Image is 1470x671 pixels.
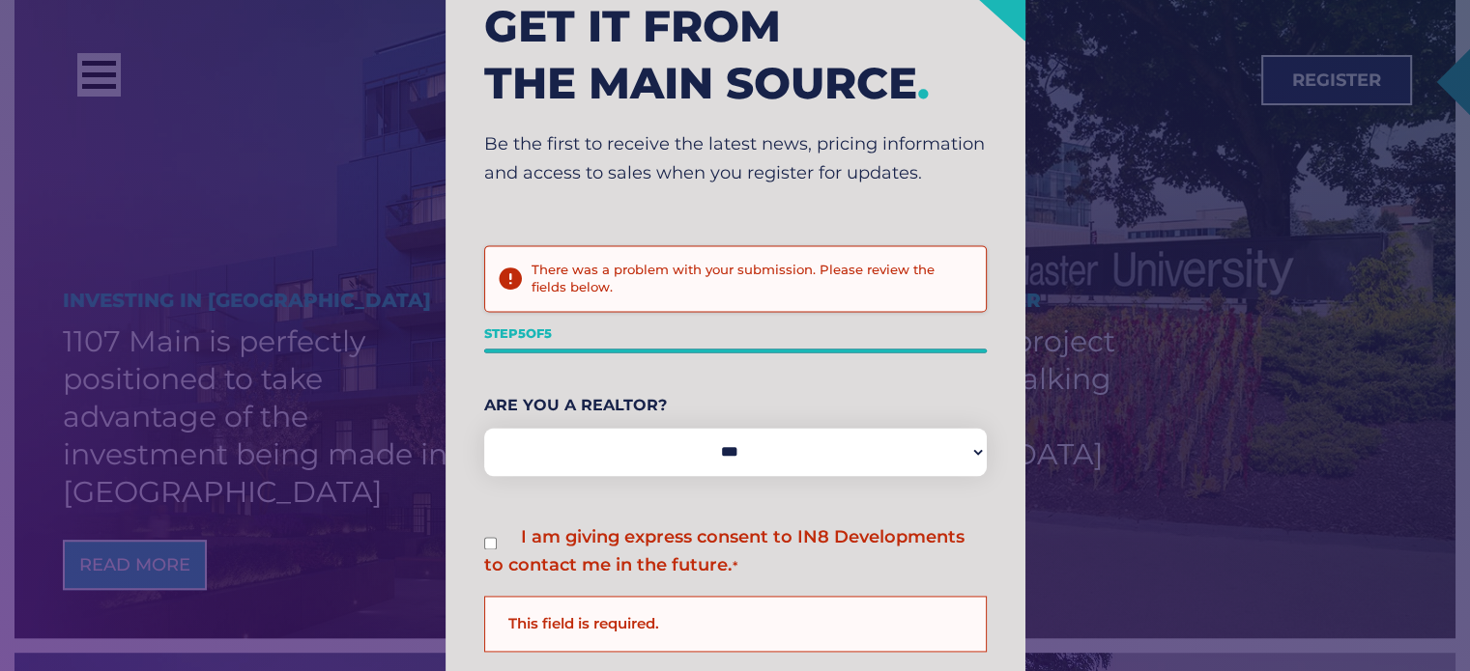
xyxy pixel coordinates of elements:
[484,526,965,576] label: I am giving express consent to IN8 Developments to contact me in the future.
[544,326,552,342] span: 5
[484,321,987,349] p: Step of
[917,56,930,109] span: .
[484,596,987,652] div: This field is required.
[484,131,987,188] p: Be the first to receive the latest news, pricing information and access to sales when you registe...
[518,326,526,342] span: 5
[484,391,987,420] label: Are You A Realtor?
[532,262,970,295] h2: There was a problem with your submission. Please review the fields below.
